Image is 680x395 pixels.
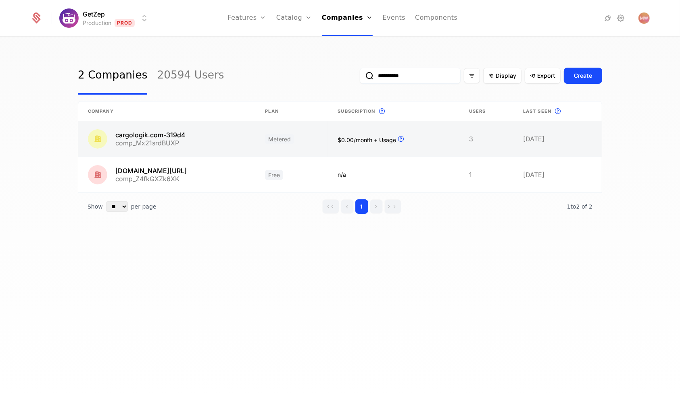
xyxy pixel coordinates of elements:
div: Production [83,19,111,27]
button: Display [483,68,521,84]
button: Go to next page [370,199,383,214]
span: 2 [567,203,592,210]
button: Export [525,68,561,84]
button: Create [564,68,602,84]
select: Select page size [106,201,128,212]
span: Prod [115,19,135,27]
div: Page navigation [322,199,401,214]
span: 1 to 2 of [567,203,589,210]
span: Subscription [338,108,375,115]
th: Plan [255,101,328,121]
span: Export [537,72,555,80]
a: Settings [616,13,626,23]
button: Open user button [638,12,650,24]
a: Integrations [603,13,613,23]
span: GetZep [83,9,105,19]
button: Go to page 1 [355,199,368,214]
img: Matt Wood [638,12,650,24]
div: Table pagination [78,193,602,220]
button: Go to previous page [341,199,354,214]
button: Go to last page [384,199,401,214]
span: Last seen [523,108,551,115]
img: GetZep [59,8,79,28]
span: Show [88,203,103,211]
button: Go to first page [322,199,339,214]
div: Create [574,72,592,80]
th: Users [459,101,513,121]
button: Filter options [464,68,480,83]
span: Display [496,72,516,80]
a: 20594 Users [157,57,224,95]
a: 2 Companies [78,57,147,95]
th: Company [78,101,255,121]
span: per page [131,203,156,211]
button: Select environment [62,9,150,27]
